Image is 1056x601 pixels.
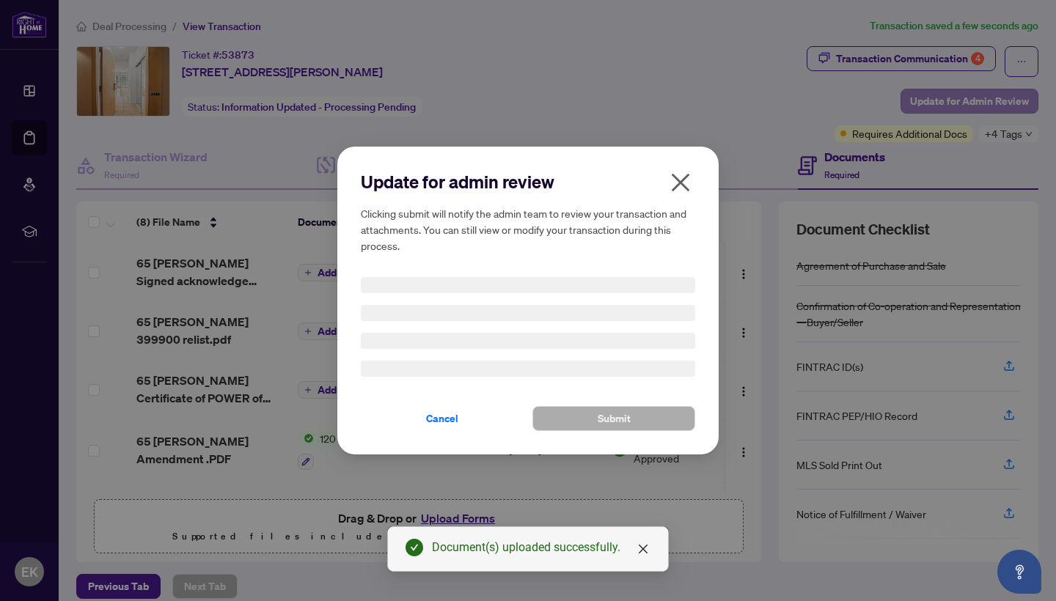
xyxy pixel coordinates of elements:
[532,406,695,431] button: Submit
[426,407,458,430] span: Cancel
[635,541,651,557] a: Close
[361,205,695,254] h5: Clicking submit will notify the admin team to review your transaction and attachments. You can st...
[997,550,1041,594] button: Open asap
[361,170,695,193] h2: Update for admin review
[637,543,649,555] span: close
[432,539,650,556] div: Document(s) uploaded successfully.
[406,539,423,556] span: check-circle
[361,406,524,431] button: Cancel
[669,171,692,194] span: close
